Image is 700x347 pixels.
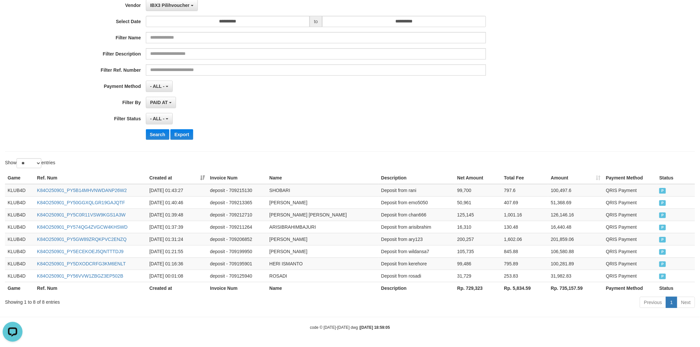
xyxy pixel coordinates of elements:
a: K84O250901_PY5DXODCRFG3KM6ENLT [37,261,126,266]
th: Status [657,282,695,294]
a: 1 [666,297,677,308]
a: K84O250901_PY50GGXQLGR19GAJQTF [37,200,125,205]
th: Payment Method [603,172,657,184]
td: HERI ISMANTO [267,257,378,270]
button: Search [146,129,169,140]
button: PAID AT [146,97,176,108]
td: 106,580.88 [548,245,603,257]
td: [PERSON_NAME] [267,233,378,245]
td: 1,602.06 [502,233,548,245]
td: [DATE] 01:37:39 [147,221,207,233]
td: 100,281.89 [548,257,603,270]
td: deposit - 709215130 [207,184,267,197]
td: KLUB4D [5,270,34,282]
th: Amount: activate to sort column ascending [548,172,603,184]
select: Showentries [17,158,41,168]
label: Show entries [5,158,55,168]
td: KLUB4D [5,196,34,209]
td: 16,440.48 [548,221,603,233]
th: Invoice Num [207,282,267,294]
td: 31,729 [455,270,502,282]
span: PAID [659,261,666,267]
small: code © [DATE]-[DATE] dwg | [310,325,390,330]
strong: [DATE] 18:59:05 [360,325,390,330]
td: 125,145 [455,209,502,221]
button: - ALL - [146,81,173,92]
button: - ALL - [146,113,173,124]
td: [PERSON_NAME] [267,245,378,257]
td: [PERSON_NAME] [PERSON_NAME] [267,209,378,221]
span: to [310,16,322,27]
td: Deposit from kerehore [378,257,455,270]
a: Previous [640,297,666,308]
th: Ref. Num [34,172,147,184]
td: ROSADI [267,270,378,282]
td: Deposit from emo5050 [378,196,455,209]
td: QRIS Payment [603,209,657,221]
td: QRIS Payment [603,196,657,209]
th: Invoice Num [207,172,267,184]
td: 130.48 [502,221,548,233]
span: IBX3 Pilihvoucher [150,3,190,8]
span: PAID [659,200,666,206]
a: K84O250901_PY5B14MHVNWDANP26W2 [37,188,127,193]
th: Ref. Num [34,282,147,294]
td: [PERSON_NAME] [267,196,378,209]
td: 797.6 [502,184,548,197]
th: Created at: activate to sort column ascending [147,172,207,184]
td: deposit - 709206852 [207,233,267,245]
td: 407.69 [502,196,548,209]
td: [DATE] 01:43:27 [147,184,207,197]
td: 795.89 [502,257,548,270]
span: PAID [659,249,666,255]
th: Game [5,172,34,184]
td: [DATE] 01:21:55 [147,245,207,257]
button: Export [170,129,193,140]
td: KLUB4D [5,184,34,197]
span: PAID [659,212,666,218]
td: KLUB4D [5,221,34,233]
td: 200,257 [455,233,502,245]
td: 105,735 [455,245,502,257]
th: Created at [147,282,207,294]
a: K84O250901_PY5C0R11VSW9KGS1A3W [37,212,126,217]
td: QRIS Payment [603,184,657,197]
span: PAID [659,274,666,279]
th: Total Fee [502,172,548,184]
th: Payment Method [603,282,657,294]
td: [DATE] 01:40:46 [147,196,207,209]
a: K84O250901_PY5GW89ZRQKPVC2ENZQ [37,237,127,242]
td: 201,859.06 [548,233,603,245]
th: Name [267,172,378,184]
th: Rp. 729,323 [455,282,502,294]
td: 99,700 [455,184,502,197]
span: PAID AT [150,100,168,105]
td: 253.83 [502,270,548,282]
td: deposit - 709125940 [207,270,267,282]
td: Deposit from rani [378,184,455,197]
td: 51,368.69 [548,196,603,209]
td: KLUB4D [5,245,34,257]
th: Description [378,172,455,184]
td: Deposit from wildansa7 [378,245,455,257]
th: Rp. 5,834.59 [502,282,548,294]
td: QRIS Payment [603,270,657,282]
td: 31,982.83 [548,270,603,282]
th: Name [267,282,378,294]
span: PAID [659,225,666,230]
td: [DATE] 01:31:24 [147,233,207,245]
td: deposit - 709195901 [207,257,267,270]
th: Rp. 735,157.59 [548,282,603,294]
td: SHOBARI [267,184,378,197]
td: Deposit from chan666 [378,209,455,221]
td: Deposit from ary123 [378,233,455,245]
td: deposit - 709199950 [207,245,267,257]
div: Showing 1 to 8 of 8 entries [5,296,287,305]
th: Status [657,172,695,184]
td: deposit - 709212710 [207,209,267,221]
td: KLUB4D [5,209,34,221]
td: [DATE] 01:16:36 [147,257,207,270]
td: deposit - 709211264 [207,221,267,233]
th: Net Amount [455,172,502,184]
td: 100,497.6 [548,184,603,197]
